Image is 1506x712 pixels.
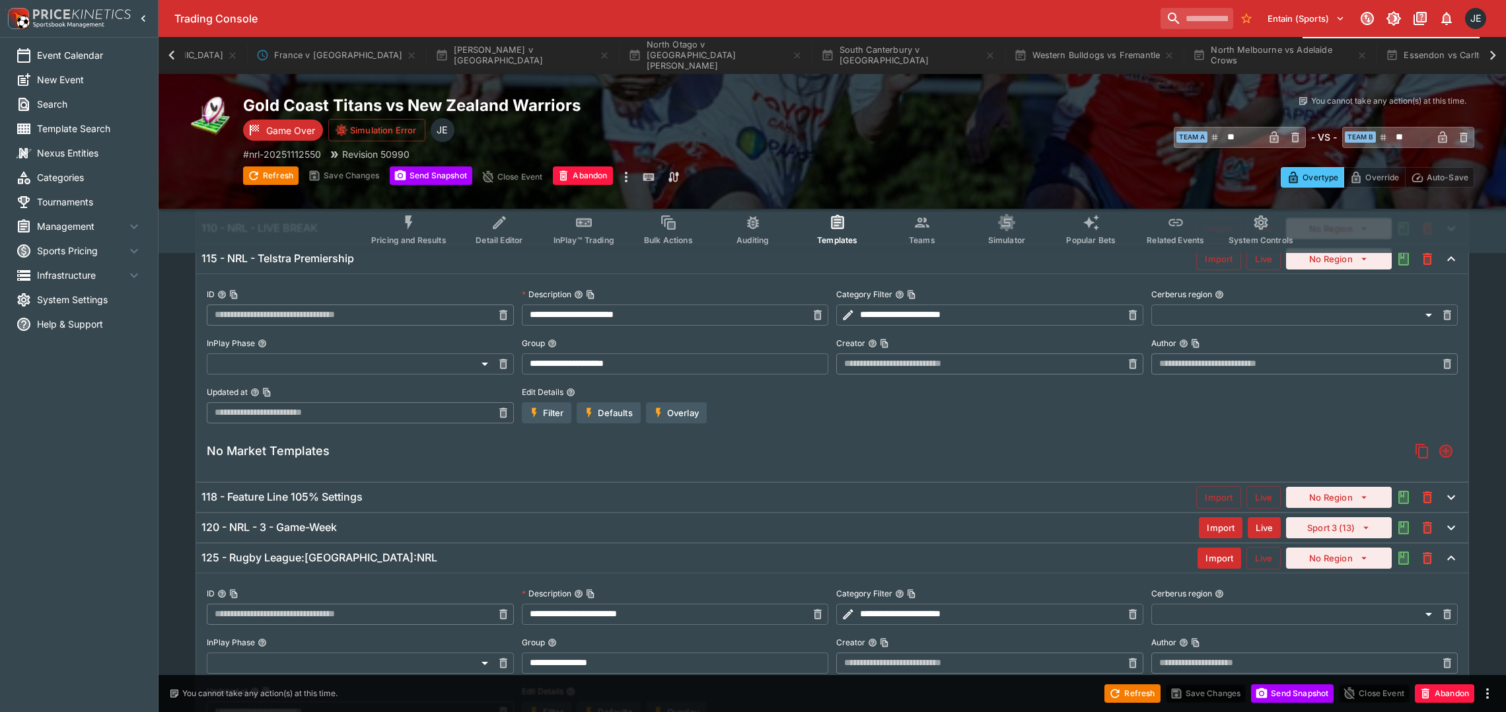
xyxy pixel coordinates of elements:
[476,235,522,245] span: Detail Editor
[646,402,707,423] button: Overlay
[37,122,142,135] span: Template Search
[1196,248,1241,270] button: Import
[207,443,330,458] h5: No Market Templates
[1196,486,1241,509] button: Import
[817,235,857,245] span: Templates
[4,5,30,32] img: PriceKinetics Logo
[1151,289,1212,300] p: Cerberus region
[1191,339,1200,348] button: Copy To Clipboard
[207,338,255,349] p: InPlay Phase
[1229,235,1293,245] span: System Controls
[1199,517,1242,538] button: Import
[390,166,472,185] button: Send Snapshot
[361,206,1304,253] div: Event type filters
[207,588,215,599] p: ID
[522,338,545,349] p: Group
[1179,339,1188,348] button: AuthorCopy To Clipboard
[586,589,595,598] button: Copy To Clipboard
[1161,8,1233,29] input: search
[182,688,338,699] p: You cannot take any action(s) at this time.
[1416,516,1439,540] button: This will delete the selected template. You will still need to Save Template changes to commit th...
[37,146,142,160] span: Nexus Entities
[1246,248,1281,270] button: Live
[201,551,437,565] h6: 125 - Rugby League:[GEOGRAPHIC_DATA]:NRL
[1151,338,1176,349] p: Author
[201,520,337,534] h6: 120 - NRL - 3 - Game-Week
[1281,167,1474,188] div: Start From
[1355,7,1379,30] button: Connected to PK
[37,293,142,306] span: System Settings
[33,9,131,19] img: PriceKinetics
[1416,546,1439,570] button: This will delete the selected template. You will still need to Save Template changes to commit th...
[243,95,859,116] h2: Copy To Clipboard
[1427,170,1468,184] p: Auto-Save
[1382,7,1406,30] button: Toggle light/dark mode
[1311,130,1337,144] h6: - VS -
[37,170,142,184] span: Categories
[1465,8,1486,29] div: James Edlin
[342,147,410,161] p: Revision 50990
[577,402,640,423] button: Defaults
[243,166,299,185] button: Refresh
[736,235,769,245] span: Auditing
[1415,686,1474,699] span: Mark an event as closed and abandoned.
[1246,486,1281,509] button: Live
[1344,167,1405,188] button: Override
[1345,131,1376,143] span: Team B
[1215,290,1224,299] button: Cerberus region
[566,388,575,397] button: Edit Details
[1151,637,1176,648] p: Author
[1286,548,1392,569] button: No Region
[1104,684,1160,703] button: Refresh
[1365,170,1399,184] p: Override
[258,638,267,647] button: InPlay Phase
[201,252,354,266] h6: 115 - NRL - Telstra Premiership
[37,317,142,331] span: Help & Support
[1303,170,1338,184] p: Overtype
[1251,684,1334,703] button: Send Snapshot
[1198,548,1241,569] button: Import
[522,588,571,599] p: Description
[37,219,126,233] span: Management
[1416,247,1439,271] button: This will delete the selected template. You will still need to Save Template changes to commit th...
[553,166,612,185] button: Abandon
[1410,439,1434,463] button: Copy Market Templates
[1415,684,1474,703] button: Abandon
[1246,547,1281,569] button: Live
[1151,588,1212,599] p: Cerberus region
[1392,546,1416,570] button: Audit the Template Change History
[201,490,363,504] h6: 118 - Feature Line 105% Settings
[880,339,889,348] button: Copy To Clipboard
[836,289,892,300] p: Category Filter
[1066,235,1116,245] span: Popular Bets
[1435,7,1458,30] button: Notifications
[1191,638,1200,647] button: Copy To Clipboard
[207,386,248,398] p: Updated at
[618,166,634,188] button: more
[522,637,545,648] p: Group
[431,118,454,142] div: James Edlin
[880,638,889,647] button: Copy To Clipboard
[37,48,142,62] span: Event Calendar
[207,289,215,300] p: ID
[1392,485,1416,509] button: Audit the Template Change History
[1248,517,1281,538] button: Live
[1286,487,1392,508] button: No Region
[620,37,810,74] button: North Otago v [GEOGRAPHIC_DATA][PERSON_NAME]
[553,168,612,182] span: Mark an event as closed and abandoned.
[1461,4,1490,33] button: James Edlin
[190,95,233,137] img: rugby_league.png
[907,589,916,598] button: Copy To Clipboard
[836,637,865,648] p: Creator
[37,73,142,87] span: New Event
[1311,95,1466,107] p: You cannot take any action(s) at this time.
[248,37,425,74] button: France v Wales
[868,339,877,348] button: CreatorCopy To Clipboard
[328,119,425,141] button: Simulation Error
[266,124,315,137] p: Game Over
[522,289,571,300] p: Description
[988,235,1025,245] span: Simulator
[522,402,572,423] button: Filter
[258,339,267,348] button: InPlay Phase
[217,589,227,598] button: IDCopy To Clipboard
